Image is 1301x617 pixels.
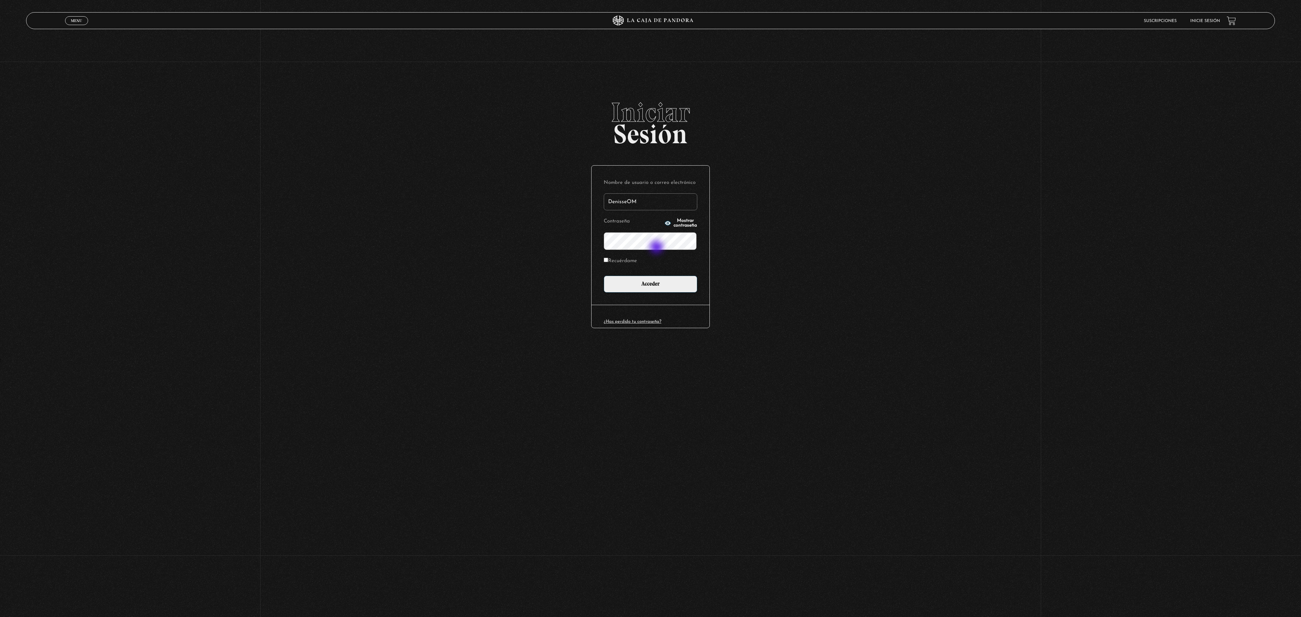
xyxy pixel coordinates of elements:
input: Recuérdame [604,258,608,262]
span: Iniciar [26,99,1275,126]
h2: Sesión [26,99,1275,142]
span: Mostrar contraseña [673,218,697,228]
a: View your shopping cart [1227,16,1236,25]
label: Nombre de usuario o correo electrónico [604,178,697,188]
label: Contraseña [604,216,662,227]
a: ¿Has perdido tu contraseña? [604,319,661,324]
span: Cerrar [69,24,85,29]
span: Menu [71,19,82,23]
a: Suscripciones [1144,19,1177,23]
button: Mostrar contraseña [664,218,697,228]
input: Acceder [604,276,697,293]
a: Inicie sesión [1190,19,1220,23]
label: Recuérdame [604,256,637,267]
